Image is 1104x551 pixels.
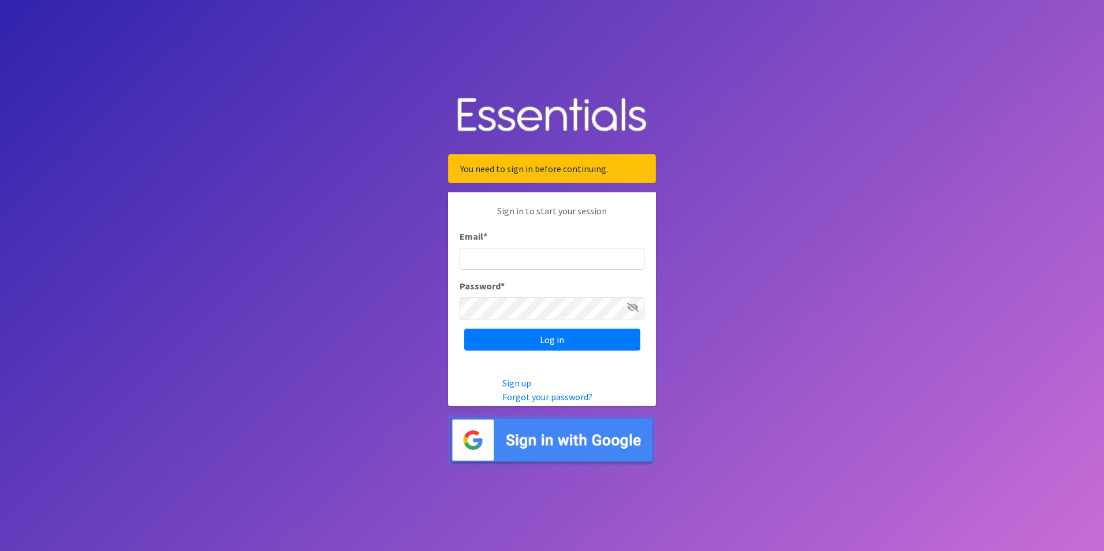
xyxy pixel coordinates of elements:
[483,230,487,242] abbr: required
[460,279,505,293] label: Password
[464,329,640,351] input: Log in
[460,229,487,243] label: Email
[501,280,505,292] abbr: required
[448,86,656,146] img: Human Essentials
[448,154,656,183] div: You need to sign in before continuing.
[460,204,644,229] p: Sign in to start your session
[502,391,592,403] a: Forgot your password?
[502,377,531,389] a: Sign up
[448,415,656,466] img: Sign in with Google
